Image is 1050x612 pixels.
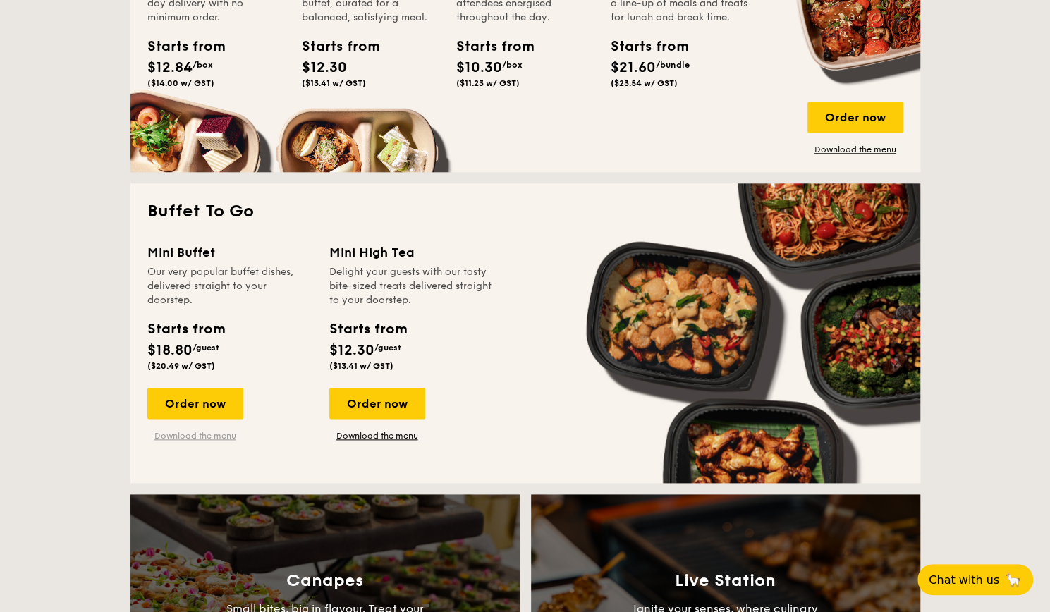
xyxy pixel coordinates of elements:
span: $10.30 [456,59,502,76]
h2: Buffet To Go [147,200,903,223]
span: $12.84 [147,59,193,76]
span: /guest [193,343,219,353]
div: Our very popular buffet dishes, delivered straight to your doorstep. [147,265,312,307]
span: ($23.54 w/ GST) [611,78,678,88]
a: Download the menu [147,430,243,441]
span: /box [193,60,213,70]
span: ($11.23 w/ GST) [456,78,520,88]
span: 🦙 [1005,572,1022,588]
div: Starts from [611,36,674,57]
span: ($13.41 w/ GST) [302,78,366,88]
span: $12.30 [329,342,374,359]
span: /box [502,60,523,70]
h3: Canapes [286,571,363,591]
a: Download the menu [807,144,903,155]
div: Mini High Tea [329,243,494,262]
div: Starts from [302,36,365,57]
div: Order now [329,388,425,419]
span: /guest [374,343,401,353]
div: Starts from [147,319,224,340]
div: Order now [147,388,243,419]
span: Chat with us [929,573,999,587]
span: ($13.41 w/ GST) [329,361,393,371]
span: ($14.00 w/ GST) [147,78,214,88]
div: Starts from [456,36,520,57]
div: Delight your guests with our tasty bite-sized treats delivered straight to your doorstep. [329,265,494,307]
button: Chat with us🦙 [917,564,1033,595]
span: $21.60 [611,59,656,76]
span: $12.30 [302,59,347,76]
span: $18.80 [147,342,193,359]
div: Mini Buffet [147,243,312,262]
a: Download the menu [329,430,425,441]
div: Starts from [147,36,211,57]
span: /bundle [656,60,690,70]
div: Starts from [329,319,406,340]
span: ($20.49 w/ GST) [147,361,215,371]
h3: Live Station [675,571,776,591]
div: Order now [807,102,903,133]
